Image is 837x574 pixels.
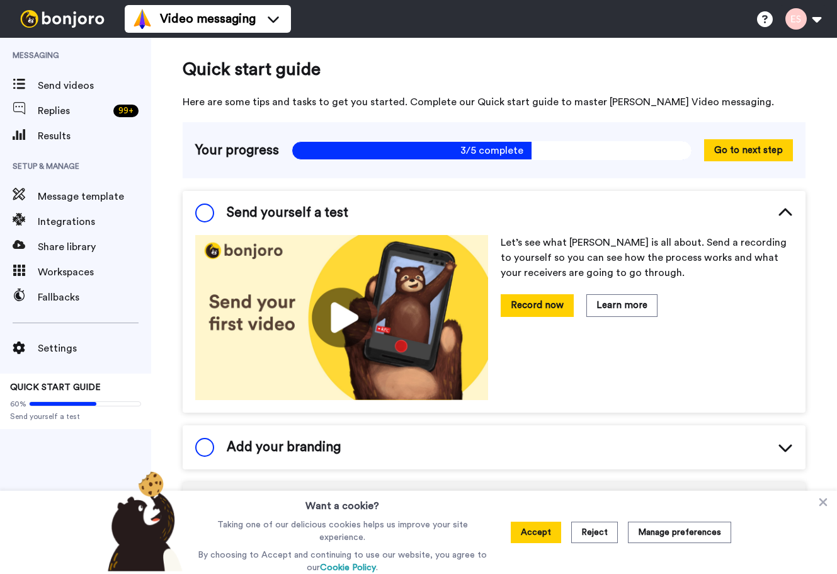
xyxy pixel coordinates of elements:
[38,129,151,144] span: Results
[195,141,279,160] span: Your progress
[320,563,376,572] a: Cookie Policy
[38,78,151,93] span: Send videos
[10,399,26,409] span: 60%
[501,235,794,280] p: Let’s see what [PERSON_NAME] is all about. Send a recording to yourself so you can see how the pr...
[132,9,152,29] img: vm-color.svg
[38,265,151,280] span: Workspaces
[571,522,618,543] button: Reject
[628,522,731,543] button: Manage preferences
[10,383,101,392] span: QUICK START GUIDE
[511,522,561,543] button: Accept
[38,341,151,356] span: Settings
[183,57,806,82] span: Quick start guide
[501,294,574,316] button: Record now
[160,10,256,28] span: Video messaging
[183,95,806,110] span: Here are some tips and tasks to get you started. Complete our Quick start guide to master [PERSON...
[38,189,151,204] span: Message template
[292,141,692,160] span: 3/5 complete
[38,214,151,229] span: Integrations
[305,491,379,514] h3: Want a cookie?
[195,519,490,544] p: Taking one of our delicious cookies helps us improve your site experience.
[113,105,139,117] div: 99 +
[195,235,488,399] img: 178eb3909c0dc23ce44563bdb6dc2c11.jpg
[227,438,341,457] span: Add your branding
[704,139,793,161] button: Go to next step
[195,549,490,574] p: By choosing to Accept and continuing to use our website, you agree to our .
[586,294,658,316] button: Learn more
[38,239,151,255] span: Share library
[227,204,348,222] span: Send yourself a test
[38,290,151,305] span: Fallbacks
[15,10,110,28] img: bj-logo-header-white.svg
[10,411,141,422] span: Send yourself a test
[96,471,190,571] img: bear-with-cookie.png
[38,103,108,118] span: Replies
